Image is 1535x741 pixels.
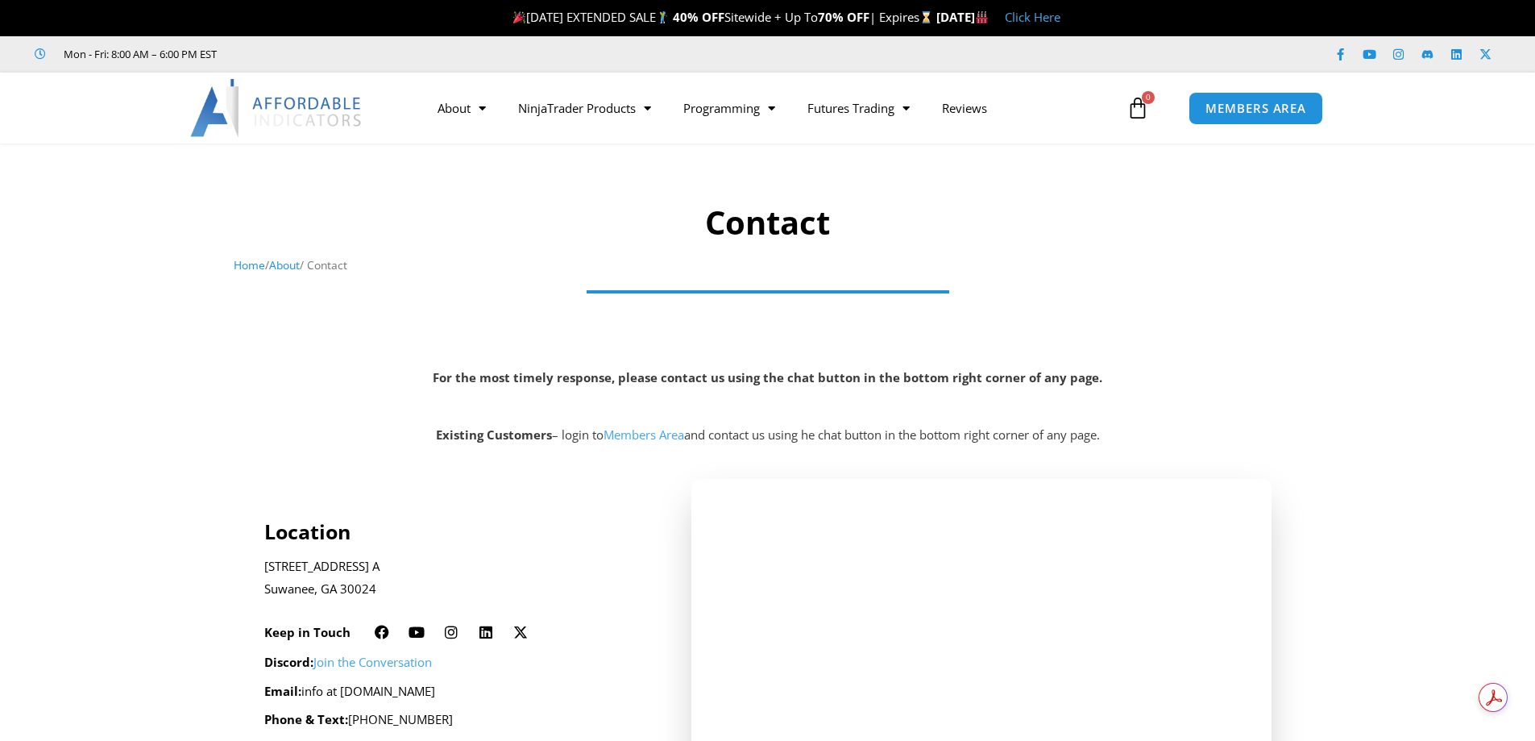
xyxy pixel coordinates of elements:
iframe: Customer reviews powered by Trustpilot [239,46,481,62]
img: 🏭 [976,11,988,23]
h6: Keep in Touch [264,625,351,640]
span: MEMBERS AREA [1205,102,1306,114]
a: About [269,257,300,273]
strong: Discord: [264,654,313,670]
a: Reviews [926,90,1003,127]
h1: Contact [234,200,1301,245]
p: info at [DOMAIN_NAME] [264,681,649,703]
p: – login to and contact us using he chat button in the bottom right corner of any page. [8,424,1527,447]
img: LogoAI | Affordable Indicators – NinjaTrader [190,79,363,137]
strong: [DATE] [936,9,989,25]
img: 🏌️‍♂️ [657,11,669,23]
strong: Email: [264,683,301,699]
nav: Menu [421,90,1122,127]
strong: 70% OFF [818,9,869,25]
strong: 40% OFF [673,9,724,25]
span: Mon - Fri: 8:00 AM – 6:00 PM EST [60,44,217,64]
a: About [421,90,502,127]
a: MEMBERS AREA [1189,92,1323,125]
h4: Location [264,519,649,543]
strong: Phone & Text: [264,711,348,727]
nav: Breadcrumb [234,255,1301,276]
a: Programming [667,90,791,127]
a: 0 [1102,85,1173,131]
strong: For the most timely response, please contact us using the chat button in the bottom right corner ... [433,369,1102,385]
a: Members Area [604,427,684,443]
p: [PHONE_NUMBER] [264,709,649,731]
a: Home [234,257,265,273]
p: [STREET_ADDRESS] A Suwanee, GA 30024 [264,556,649,601]
img: 🎉 [513,11,525,23]
img: ⌛ [920,11,932,23]
span: [DATE] EXTENDED SALE Sitewide + Up To | Expires [509,9,936,25]
span: 0 [1142,91,1155,104]
a: NinjaTrader Products [502,90,667,127]
strong: Existing Customers [436,427,552,443]
a: Click Here [1005,9,1060,25]
a: Futures Trading [791,90,926,127]
a: Join the Conversation [313,654,432,670]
